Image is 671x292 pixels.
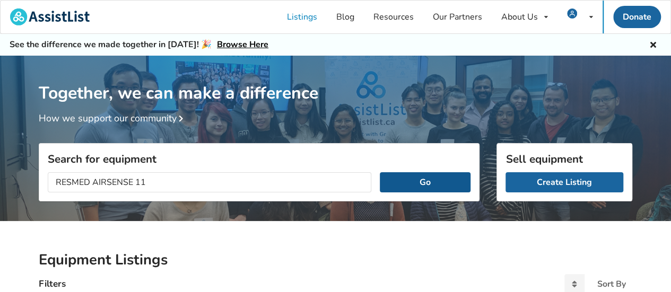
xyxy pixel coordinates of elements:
h3: Search for equipment [48,152,470,166]
h4: Filters [39,278,66,290]
button: Go [380,172,470,192]
h5: See the difference we made together in [DATE]! 🎉 [10,39,268,50]
a: How we support our community [39,112,187,125]
a: Donate [613,6,661,28]
img: assistlist-logo [10,8,90,25]
a: Resources [364,1,423,33]
div: About Us [501,13,538,21]
h3: Sell equipment [506,152,623,166]
a: Browse Here [217,39,268,50]
a: Blog [327,1,364,33]
a: Create Listing [506,172,623,192]
h2: Equipment Listings [39,251,632,269]
a: Listings [277,1,327,33]
a: Our Partners [423,1,492,33]
div: Sort By [597,280,626,288]
h1: Together, we can make a difference [39,56,632,104]
img: user icon [567,8,577,19]
input: I am looking for... [48,172,371,192]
